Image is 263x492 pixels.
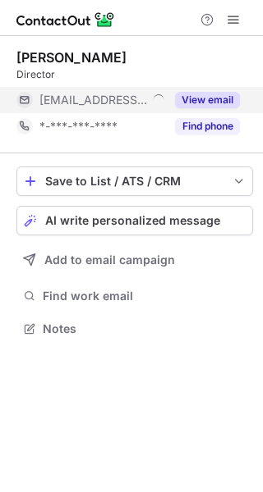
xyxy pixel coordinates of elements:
[175,118,240,134] button: Reveal Button
[175,92,240,108] button: Reveal Button
[16,10,115,30] img: ContactOut v5.3.10
[43,321,247,336] span: Notes
[43,289,247,303] span: Find work email
[16,285,253,307] button: Find work email
[16,49,127,66] div: [PERSON_NAME]
[16,166,253,196] button: save-profile-one-click
[45,175,224,188] div: Save to List / ATS / CRM
[39,93,147,107] span: [EMAIL_ADDRESS][DOMAIN_NAME]
[16,317,253,340] button: Notes
[44,253,175,266] span: Add to email campaign
[45,214,220,227] span: AI write personalized message
[16,206,253,235] button: AI write personalized message
[16,67,253,82] div: Director
[16,245,253,275] button: Add to email campaign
